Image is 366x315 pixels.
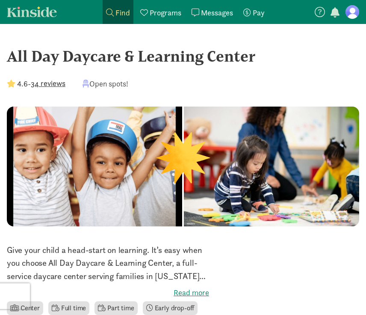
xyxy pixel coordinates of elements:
[7,244,209,282] p: Give your child a head-start on learning. It’s easy when you choose All Day Daycare & Learning Ce...
[7,288,209,298] label: Read more
[201,8,233,18] span: Messages
[115,8,130,18] span: Find
[150,8,181,18] span: Programs
[94,301,137,315] li: Part time
[17,79,28,89] strong: 4.6
[48,301,89,315] li: Full time
[7,78,65,89] div: -
[7,45,359,68] div: All Day Daycare & Learning Center
[253,8,265,18] span: Pay
[7,6,57,17] a: Kinside
[143,301,198,315] li: Early drop-off
[31,77,65,89] button: 34 reviews
[83,78,128,89] div: Open spots!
